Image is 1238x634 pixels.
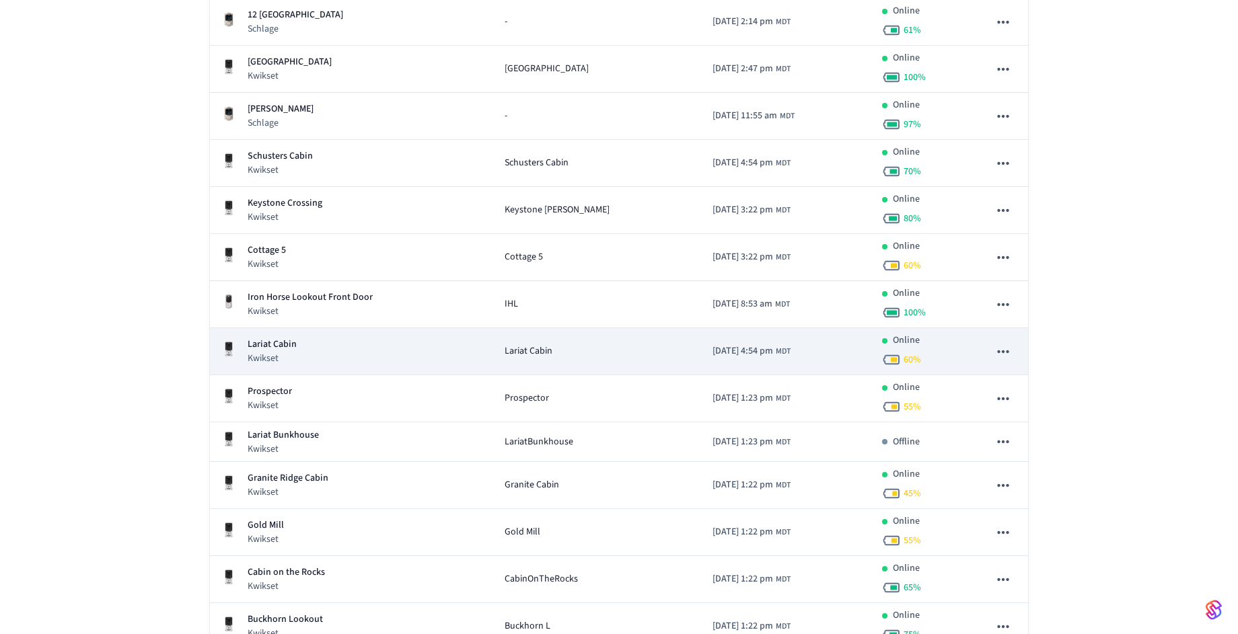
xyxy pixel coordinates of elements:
[248,210,322,224] p: Kwikset
[776,479,791,491] span: MDT
[780,110,795,122] span: MDT
[713,203,773,217] span: [DATE] 3:22 pm
[221,294,237,310] img: Yale Assure Touchscreen Wifi Smart Lock, Satin Nickel, Front
[904,165,921,178] span: 70 %
[776,346,791,358] span: MDT
[776,573,791,586] span: MDT
[505,344,552,358] span: Lariat Cabin
[221,431,237,447] img: Kwikset Halo Touchscreen Wifi Enabled Smart Lock, Polished Chrome, Front
[776,251,791,264] span: MDT
[248,532,284,546] p: Kwikset
[776,436,791,448] span: MDT
[248,102,314,116] p: [PERSON_NAME]
[248,163,313,177] p: Kwikset
[713,478,773,492] span: [DATE] 1:22 pm
[904,353,921,366] span: 60 %
[221,11,237,28] img: Schlage Sense Smart Deadbolt with Camelot Trim, Front
[893,4,920,18] p: Online
[713,15,773,29] span: [DATE] 2:14 pm
[1206,599,1222,621] img: SeamLogoGradient.69752ec5.svg
[893,51,920,65] p: Online
[904,306,926,319] span: 100 %
[776,526,791,539] span: MDT
[775,299,790,311] span: MDT
[713,572,791,586] div: America/Denver
[893,145,920,159] p: Online
[713,525,773,539] span: [DATE] 1:22 pm
[713,344,773,358] span: [DATE] 4:54 pm
[713,15,791,29] div: America/Denver
[248,565,325,580] p: Cabin on the Rocks
[248,196,322,210] p: Keystone Crossing
[904,212,921,225] span: 80 %
[776,621,791,633] span: MDT
[713,435,773,449] span: [DATE] 1:23 pm
[713,391,791,405] div: America/Denver
[713,62,791,76] div: America/Denver
[713,478,791,492] div: America/Denver
[713,572,773,586] span: [DATE] 1:22 pm
[893,514,920,528] p: Online
[904,534,921,547] span: 55 %
[776,393,791,405] span: MDT
[248,352,297,365] p: Kwikset
[505,572,578,586] span: CabinOnTheRocks
[221,616,237,632] img: Kwikset Halo Touchscreen Wifi Enabled Smart Lock, Polished Chrome, Front
[505,525,540,539] span: Gold Mill
[248,257,286,271] p: Kwikset
[904,118,921,131] span: 97 %
[248,399,292,412] p: Kwikset
[904,71,926,84] span: 100 %
[505,391,549,405] span: Prospector
[713,297,772,311] span: [DATE] 8:53 am
[713,297,790,311] div: America/Denver
[776,204,791,216] span: MDT
[505,62,589,76] span: [GEOGRAPHIC_DATA]
[776,63,791,75] span: MDT
[505,619,550,633] span: Buckhorn L
[893,192,920,206] p: Online
[893,561,920,576] p: Online
[713,525,791,539] div: America/Denver
[221,200,237,216] img: Kwikset Halo Touchscreen Wifi Enabled Smart Lock, Polished Chrome, Front
[713,156,791,170] div: America/Denver
[713,109,777,123] span: [DATE] 11:55 am
[893,608,920,623] p: Online
[248,485,328,499] p: Kwikset
[248,22,343,36] p: Schlage
[904,400,921,413] span: 55 %
[248,428,319,442] p: Lariat Bunkhouse
[221,522,237,538] img: Kwikset Halo Touchscreen Wifi Enabled Smart Lock, Polished Chrome, Front
[505,156,569,170] span: Schusters Cabin
[904,24,921,37] span: 61 %
[221,106,237,122] img: Schlage Sense Smart Deadbolt with Camelot Trim, Front
[505,297,518,311] span: IHL
[713,250,791,264] div: America/Denver
[248,290,373,305] p: Iron Horse Lookout Front Door
[221,247,237,263] img: Kwikset Halo Touchscreen Wifi Enabled Smart Lock, Polished Chrome, Front
[221,341,237,357] img: Kwikset Halo Touchscreen Wifi Enabled Smart Lock, Polished Chrome, Front
[904,259,921,272] span: 60 %
[713,250,773,264] span: [DATE] 3:22 pm
[776,157,791,169] span: MDT
[713,619,773,633] span: [DATE] 1:22 pm
[893,239,920,253] p: Online
[904,487,921,500] span: 45 %
[893,98,920,112] p: Online
[505,250,543,264] span: Cottage 5
[248,471,328,485] p: Granite Ridge Cabin
[713,62,773,76] span: [DATE] 2:47 pm
[248,518,284,532] p: Gold Mill
[248,580,325,593] p: Kwikset
[505,435,573,449] span: LariatBunkhouse
[713,619,791,633] div: America/Denver
[505,109,507,123] span: -
[248,116,314,130] p: Schlage
[248,442,319,456] p: Kwikset
[248,69,332,83] p: Kwikset
[221,475,237,491] img: Kwikset Halo Touchscreen Wifi Enabled Smart Lock, Polished Chrome, Front
[713,203,791,217] div: America/Denver
[248,149,313,163] p: Schusters Cabin
[248,338,297,352] p: Lariat Cabin
[893,286,920,301] p: Online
